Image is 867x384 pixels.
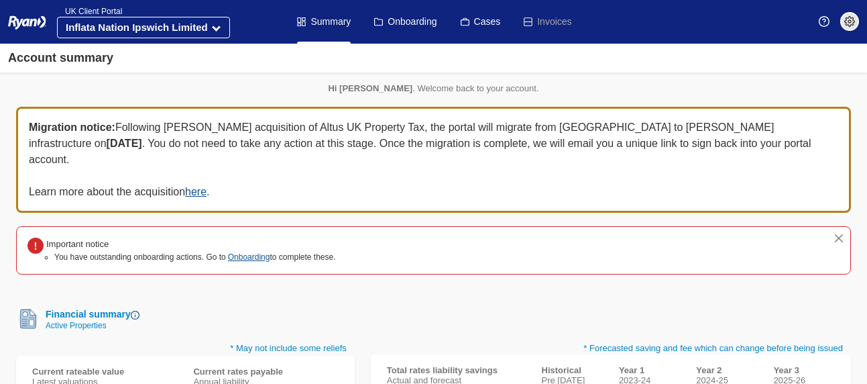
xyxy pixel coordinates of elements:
[16,342,355,356] p: * May not include some reliefs
[328,83,412,93] strong: Hi [PERSON_NAME]
[40,322,139,330] div: Active Properties
[833,232,845,244] button: close
[57,7,122,16] span: UK Client Portal
[32,367,177,377] div: Current rateable value
[66,21,208,33] strong: Inflata Nation Ipswich Limited
[16,83,851,93] p: . Welcome back to your account.
[819,16,829,27] img: Help
[228,252,270,262] a: Onboarding
[46,238,336,251] div: Important notice
[844,16,855,27] img: settings
[387,365,526,375] div: Total rates liability savings
[57,17,230,38] button: Inflata Nation Ipswich Limited
[16,107,851,213] div: Following [PERSON_NAME] acquisition of Altus UK Property Tax, the portal will migrate from [GEOGR...
[29,122,115,133] b: Migration notice:
[54,251,336,263] li: You have outstanding onboarding actions. Go to to complete these.
[40,307,139,322] div: Financial summary
[542,365,603,375] div: Historical
[696,365,757,375] div: Year 2
[8,49,113,67] div: Account summary
[371,342,851,355] p: * Forecasted saving and fee which can change before being issued
[193,367,338,377] div: Current rates payable
[185,186,207,197] a: here
[107,138,142,149] b: [DATE]
[774,365,835,375] div: Year 3
[619,365,680,375] div: Year 1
